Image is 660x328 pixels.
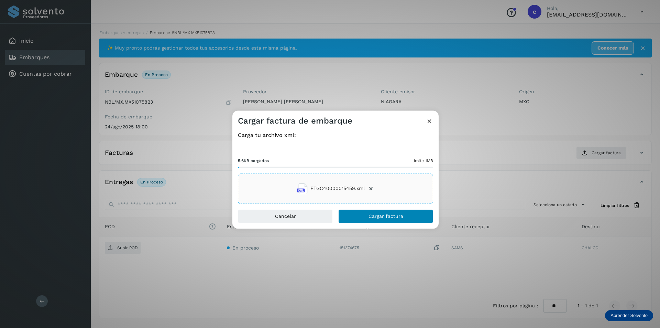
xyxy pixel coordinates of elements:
div: Aprender Solvento [605,310,653,321]
span: Cancelar [275,214,296,219]
button: Cargar factura [338,209,433,223]
button: Cancelar [238,209,333,223]
h4: Carga tu archivo xml: [238,132,433,138]
span: 5.6KB cargados [238,158,269,164]
span: FTGC40000015459.xml [310,185,365,192]
h3: Cargar factura de embarque [238,116,352,126]
span: límite 1MB [412,158,433,164]
p: Aprender Solvento [610,313,648,318]
span: Cargar factura [368,214,403,219]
